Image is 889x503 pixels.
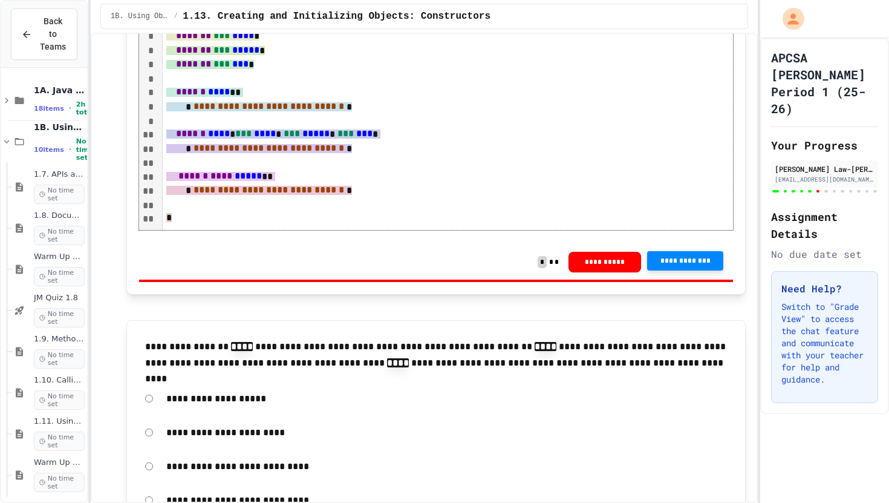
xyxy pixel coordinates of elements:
[183,9,490,24] span: 1.13. Creating and Initializing Objects: Constructors
[39,15,67,53] span: Back to Teams
[34,334,85,344] span: 1.9. Method Signatures
[34,267,85,286] span: No time set
[76,100,94,116] span: 2h total
[34,308,85,327] span: No time set
[771,208,879,242] h2: Assignment Details
[76,137,93,162] span: No time set
[775,175,875,184] div: [EMAIL_ADDRESS][DOMAIN_NAME]
[34,293,85,303] span: JM Quiz 1.8
[775,163,875,174] div: [PERSON_NAME] Law-[PERSON_NAME]
[34,146,64,154] span: 10 items
[34,390,85,410] span: No time set
[174,12,178,21] span: /
[11,8,77,60] button: Back to Teams
[34,185,85,204] span: No time set
[34,458,85,468] span: Warm Up 1.10-1.11
[781,281,868,296] h3: Need Help?
[770,5,807,33] div: My Account
[69,145,71,154] span: •
[34,432,85,451] span: No time set
[34,122,85,133] span: 1B. Using Objects
[69,104,71,113] span: •
[34,169,85,180] span: 1.7. APIs and Libraries
[771,49,879,117] h1: APCSA [PERSON_NAME] Period 1 (25-26)
[34,416,85,427] span: 1.11. Using the Math Class
[34,349,85,369] span: No time set
[34,85,85,96] span: 1A. Java Basics
[111,12,169,21] span: 1B. Using Objects
[34,375,85,386] span: 1.10. Calling Class Methods
[34,105,64,113] span: 18 items
[771,247,879,261] div: No due date set
[34,252,85,262] span: Warm Up 1.7-1.8
[34,473,85,492] span: No time set
[34,211,85,221] span: 1.8. Documentation with Comments and Preconditions
[34,226,85,245] span: No time set
[771,137,879,154] h2: Your Progress
[781,301,868,386] p: Switch to "Grade View" to access the chat feature and communicate with your teacher for help and ...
